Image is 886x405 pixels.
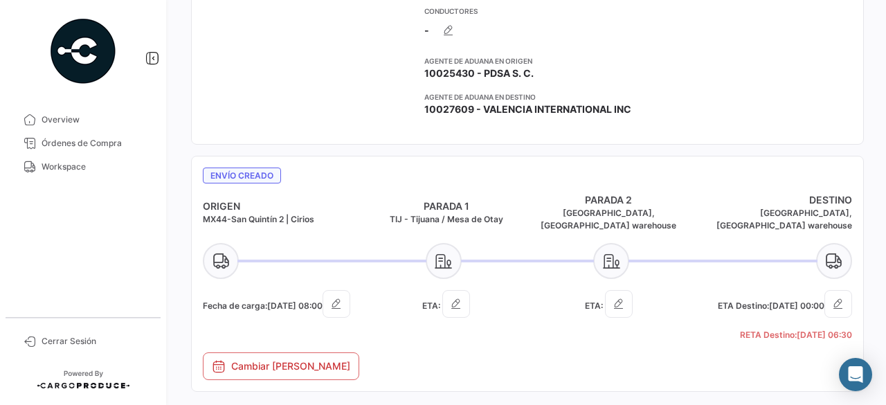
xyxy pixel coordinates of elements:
[424,102,631,116] span: 10027609 - VALENCIA INTERNATIONAL INC
[267,300,323,311] span: [DATE] 08:00
[42,335,150,348] span: Cerrar Sesión
[365,213,528,226] h5: TIJ - Tijuana / Mesa de Otay
[42,137,150,150] span: Órdenes de Compra
[365,290,528,318] h5: ETA:
[769,300,824,311] span: [DATE] 00:00
[42,161,150,173] span: Workspace
[527,193,690,207] h4: PARADA 2
[424,24,429,37] span: -
[203,213,365,226] h5: MX44-San Quintín 2 | Cirios
[42,114,150,126] span: Overview
[527,290,690,318] h5: ETA:
[690,193,853,207] h4: DESTINO
[11,108,155,132] a: Overview
[797,330,852,340] span: [DATE] 06:30
[11,155,155,179] a: Workspace
[203,168,281,183] span: Envío creado
[839,358,872,391] div: Abrir Intercom Messenger
[365,199,528,213] h4: PARADA 1
[203,352,359,380] button: Cambiar [PERSON_NAME]
[690,329,853,341] h5: RETA Destino:
[690,207,853,232] h5: [GEOGRAPHIC_DATA],[GEOGRAPHIC_DATA] warehouse
[527,207,690,232] h5: [GEOGRAPHIC_DATA],[GEOGRAPHIC_DATA] warehouse
[424,55,631,66] app-card-info-title: Agente de Aduana en Origen
[11,132,155,155] a: Órdenes de Compra
[203,199,365,213] h4: ORIGEN
[424,66,534,80] span: 10025430 - PDSA S. C.
[690,290,853,318] h5: ETA Destino:
[48,17,118,86] img: powered-by.png
[424,6,631,17] app-card-info-title: Conductores
[203,290,365,318] h5: Fecha de carga:
[424,91,631,102] app-card-info-title: Agente de Aduana en Destino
